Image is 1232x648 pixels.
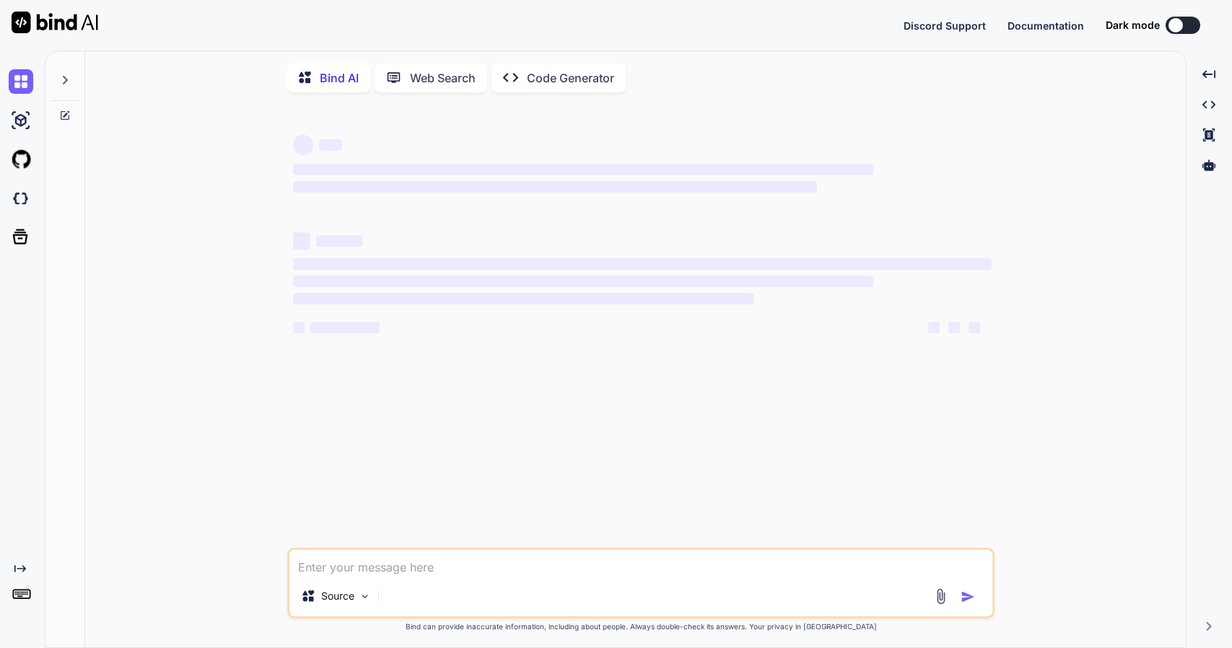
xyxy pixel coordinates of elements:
span: ‌ [293,276,873,287]
span: ‌ [293,181,817,193]
img: attachment [932,588,949,605]
span: ‌ [316,235,362,247]
span: ‌ [293,293,754,305]
span: ‌ [293,135,313,155]
img: ai-studio [9,108,33,133]
p: Web Search [410,69,476,87]
span: ‌ [319,139,342,151]
span: ‌ [310,322,380,333]
img: Bind AI [12,12,98,33]
button: Documentation [1008,18,1084,33]
span: ‌ [928,322,940,333]
span: Documentation [1008,19,1084,32]
img: icon [961,590,975,604]
span: ‌ [969,322,980,333]
p: Bind AI [320,69,359,87]
span: ‌ [293,258,992,270]
span: ‌ [293,232,310,250]
span: Dark mode [1106,18,1160,32]
p: Bind can provide inaccurate information, including about people. Always double-check its answers.... [287,621,995,632]
span: Discord Support [904,19,986,32]
span: ‌ [293,164,873,175]
img: Pick Models [359,590,371,603]
img: chat [9,69,33,94]
img: darkCloudIdeIcon [9,186,33,211]
span: ‌ [293,322,305,333]
button: Discord Support [904,18,986,33]
p: Source [321,589,354,603]
span: ‌ [948,322,960,333]
p: Code Generator [527,69,614,87]
img: githubLight [9,147,33,172]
